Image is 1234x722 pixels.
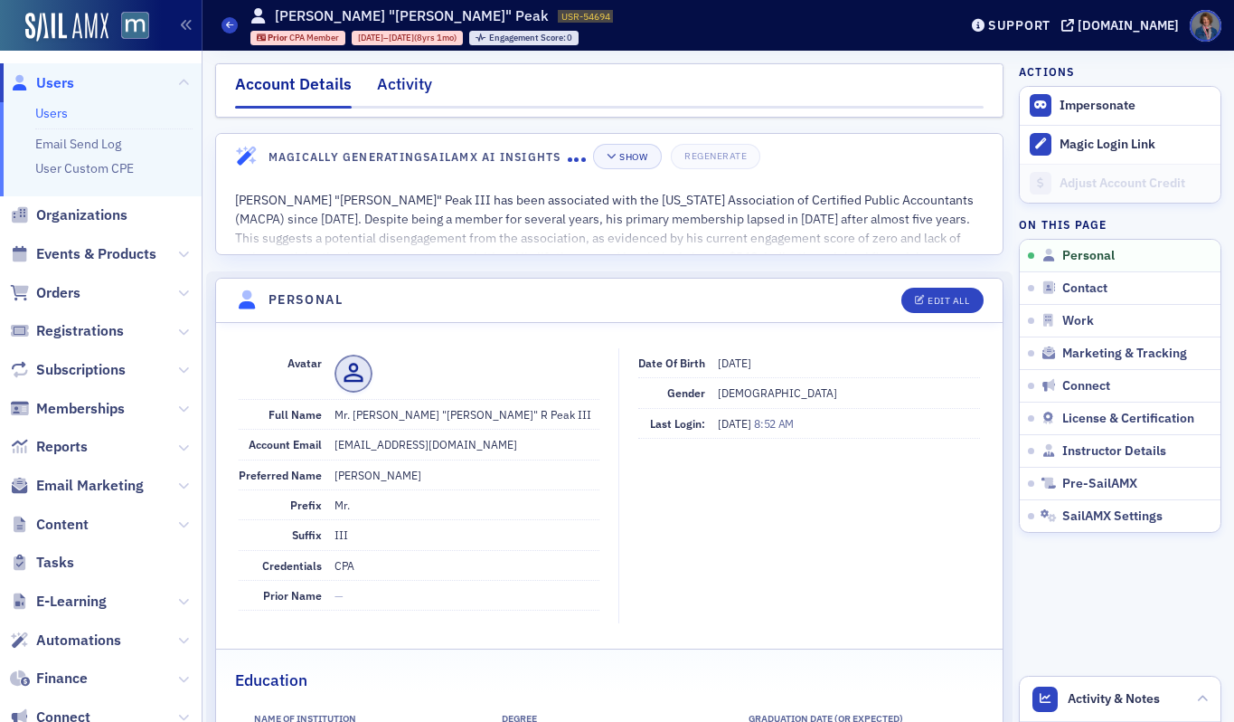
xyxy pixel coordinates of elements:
[334,551,600,580] dd: CPA
[352,31,463,45] div: 2013-06-04 00:00:00
[718,378,980,407] dd: [DEMOGRAPHIC_DATA]
[10,360,126,380] a: Subscriptions
[10,515,89,535] a: Content
[10,73,74,93] a: Users
[263,588,322,603] span: Prior Name
[10,669,88,689] a: Finance
[988,17,1050,33] div: Support
[275,6,549,26] h1: [PERSON_NAME] "[PERSON_NAME]" Peak
[1062,313,1094,329] span: Work
[36,553,74,573] span: Tasks
[1060,137,1211,153] div: Magic Login Link
[36,476,144,496] span: Email Marketing
[901,288,983,313] button: Edit All
[10,553,74,573] a: Tasks
[1062,411,1194,427] span: License & Certification
[10,631,121,651] a: Automations
[1062,476,1137,492] span: Pre-SailAMX
[334,520,600,549] dd: III
[1060,98,1135,114] button: Impersonate
[36,669,88,689] span: Finance
[36,437,88,457] span: Reports
[249,437,322,451] span: Account Email
[1062,508,1163,525] span: SailAMX Settings
[35,105,68,121] a: Users
[1068,689,1160,708] span: Activity & Notes
[619,152,647,162] div: Show
[10,399,125,419] a: Memberships
[650,416,705,431] span: Last Login:
[1062,248,1115,264] span: Personal
[1019,216,1221,233] h4: On this page
[1061,19,1185,32] button: [DOMAIN_NAME]
[262,558,322,573] span: Credentials
[10,321,124,341] a: Registrations
[1020,125,1220,164] button: Magic Login Link
[36,399,125,419] span: Memberships
[289,32,339,43] span: CPA Member
[1062,443,1166,460] span: Instructor Details
[928,296,969,306] div: Edit All
[10,283,80,303] a: Orders
[268,407,322,422] span: Full Name
[235,72,352,109] div: Account Details
[36,360,126,380] span: Subscriptions
[1060,176,1211,192] div: Adjust Account Credit
[36,592,107,612] span: E-Learning
[239,468,322,482] span: Preferred Name
[1062,378,1110,394] span: Connect
[334,400,600,429] dd: Mr. [PERSON_NAME] "[PERSON_NAME]" R Peak III
[10,244,156,264] a: Events & Products
[754,416,794,431] span: 8:52 AM
[1062,346,1187,362] span: Marketing & Tracking
[36,283,80,303] span: Orders
[1019,63,1075,80] h4: Actions
[268,148,568,165] h4: Magically Generating SailAMX AI Insights
[718,416,754,431] span: [DATE]
[10,592,107,612] a: E-Learning
[334,430,600,459] dd: [EMAIL_ADDRESS][DOMAIN_NAME]
[235,669,307,692] h2: Education
[1062,280,1107,297] span: Contact
[638,356,705,370] span: Date of Birth
[667,385,705,400] span: Gender
[1020,164,1220,203] a: Adjust Account Credit
[292,527,322,542] span: Suffix
[35,160,134,176] a: User Custom CPE
[25,13,108,42] img: SailAMX
[671,144,760,169] button: Regenerate
[389,32,414,43] span: [DATE]
[36,515,89,535] span: Content
[718,356,751,370] span: [DATE]
[36,205,127,225] span: Organizations
[250,31,346,45] div: Prior: Prior: CPA Member
[108,12,149,43] a: View Homepage
[334,490,600,519] dd: Mr.
[36,321,124,341] span: Registrations
[1078,17,1179,33] div: [DOMAIN_NAME]
[36,631,121,651] span: Automations
[35,136,121,152] a: Email Send Log
[358,32,457,43] div: – (8yrs 1mo)
[358,32,383,43] span: [DATE]
[287,356,322,370] span: Avatar
[290,498,322,512] span: Prefix
[10,437,88,457] a: Reports
[334,588,344,603] span: —
[36,73,74,93] span: Users
[561,10,610,23] span: USR-54694
[10,476,144,496] a: Email Marketing
[593,144,661,169] button: Show
[121,12,149,40] img: SailAMX
[268,290,343,309] h4: Personal
[36,244,156,264] span: Events & Products
[268,32,289,43] span: Prior
[469,31,579,45] div: Engagement Score: 0
[257,32,340,43] a: Prior CPA Member
[377,72,432,106] div: Activity
[489,33,573,43] div: 0
[1190,10,1221,42] span: Profile
[489,32,568,43] span: Engagement Score :
[10,205,127,225] a: Organizations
